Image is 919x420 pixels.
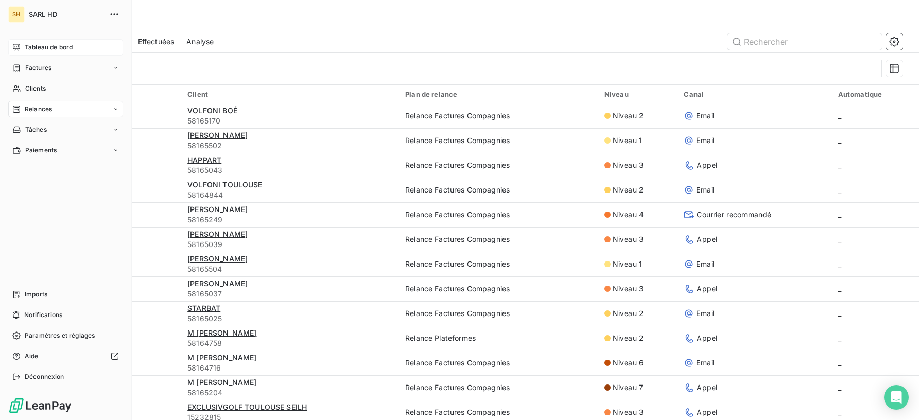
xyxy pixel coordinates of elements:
[696,185,714,195] span: Email
[399,326,598,351] td: Relance Plateformes
[604,90,672,98] div: Niveau
[187,239,393,250] span: 58165039
[399,178,598,202] td: Relance Factures Compagnies
[187,353,256,362] span: M [PERSON_NAME]
[187,304,220,312] span: STARBAT
[399,202,598,227] td: Relance Factures Compagnies
[187,106,237,115] span: VOLFONI BOÉ
[187,205,248,214] span: [PERSON_NAME]
[138,37,175,47] span: Effectuées
[613,382,643,393] span: Niveau 7
[613,234,644,244] span: Niveau 3
[25,331,95,340] span: Paramètres et réglages
[696,358,714,368] span: Email
[25,84,46,93] span: Clients
[697,407,717,417] span: Appel
[187,388,393,398] span: 58165204
[187,402,307,411] span: EXCLUSIVGOLF TOULOUSE SEILH
[727,33,882,50] input: Rechercher
[25,352,39,361] span: Aide
[884,385,909,410] div: Open Intercom Messenger
[613,284,644,294] span: Niveau 3
[25,104,52,114] span: Relances
[838,284,841,293] span: _
[399,103,598,128] td: Relance Factures Compagnies
[613,407,644,417] span: Niveau 3
[25,125,47,134] span: Tâches
[399,301,598,326] td: Relance Factures Compagnies
[187,328,256,337] span: M [PERSON_NAME]
[613,135,642,146] span: Niveau 1
[187,116,393,126] span: 58165170
[29,10,103,19] span: SARL HD
[399,351,598,375] td: Relance Factures Compagnies
[399,276,598,301] td: Relance Factures Compagnies
[613,185,644,195] span: Niveau 2
[838,210,841,219] span: _
[187,155,221,164] span: HAPPART
[697,160,717,170] span: Appel
[399,153,598,178] td: Relance Factures Compagnies
[187,180,262,189] span: VOLFONI TOULOUSE
[697,284,717,294] span: Appel
[399,128,598,153] td: Relance Factures Compagnies
[697,209,771,220] span: Courrier recommandé
[613,209,644,220] span: Niveau 4
[187,131,248,139] span: [PERSON_NAME]
[187,378,256,387] span: M [PERSON_NAME]
[8,6,25,23] div: SH
[187,264,393,274] span: 58165504
[8,348,123,364] a: Aide
[613,160,644,170] span: Niveau 3
[187,165,393,176] span: 58165043
[8,397,72,414] img: Logo LeanPay
[25,372,64,381] span: Déconnexion
[24,310,62,320] span: Notifications
[838,334,841,342] span: _
[838,309,841,318] span: _
[613,308,644,319] span: Niveau 2
[186,37,214,47] span: Analyse
[187,363,393,373] span: 58164716
[187,90,208,98] span: Client
[187,215,393,225] span: 58165249
[684,90,825,98] div: Canal
[697,333,717,343] span: Appel
[187,141,393,151] span: 58165502
[187,289,393,299] span: 58165037
[399,375,598,400] td: Relance Factures Compagnies
[696,308,714,319] span: Email
[399,227,598,252] td: Relance Factures Compagnies
[838,358,841,367] span: _
[838,185,841,194] span: _
[696,111,714,121] span: Email
[838,259,841,268] span: _
[405,90,592,98] div: Plan de relance
[613,358,644,368] span: Niveau 6
[838,111,841,120] span: _
[613,111,644,121] span: Niveau 2
[187,230,248,238] span: [PERSON_NAME]
[696,135,714,146] span: Email
[838,161,841,169] span: _
[696,259,714,269] span: Email
[838,408,841,416] span: _
[399,252,598,276] td: Relance Factures Compagnies
[187,190,393,200] span: 58164844
[25,63,51,73] span: Factures
[25,290,47,299] span: Imports
[838,235,841,243] span: _
[838,90,913,98] div: Automatique
[613,259,642,269] span: Niveau 1
[838,383,841,392] span: _
[613,333,644,343] span: Niveau 2
[187,279,248,288] span: [PERSON_NAME]
[838,136,841,145] span: _
[187,254,248,263] span: [PERSON_NAME]
[697,234,717,244] span: Appel
[25,146,57,155] span: Paiements
[187,313,393,324] span: 58165025
[187,338,393,348] span: 58164758
[697,382,717,393] span: Appel
[25,43,73,52] span: Tableau de bord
